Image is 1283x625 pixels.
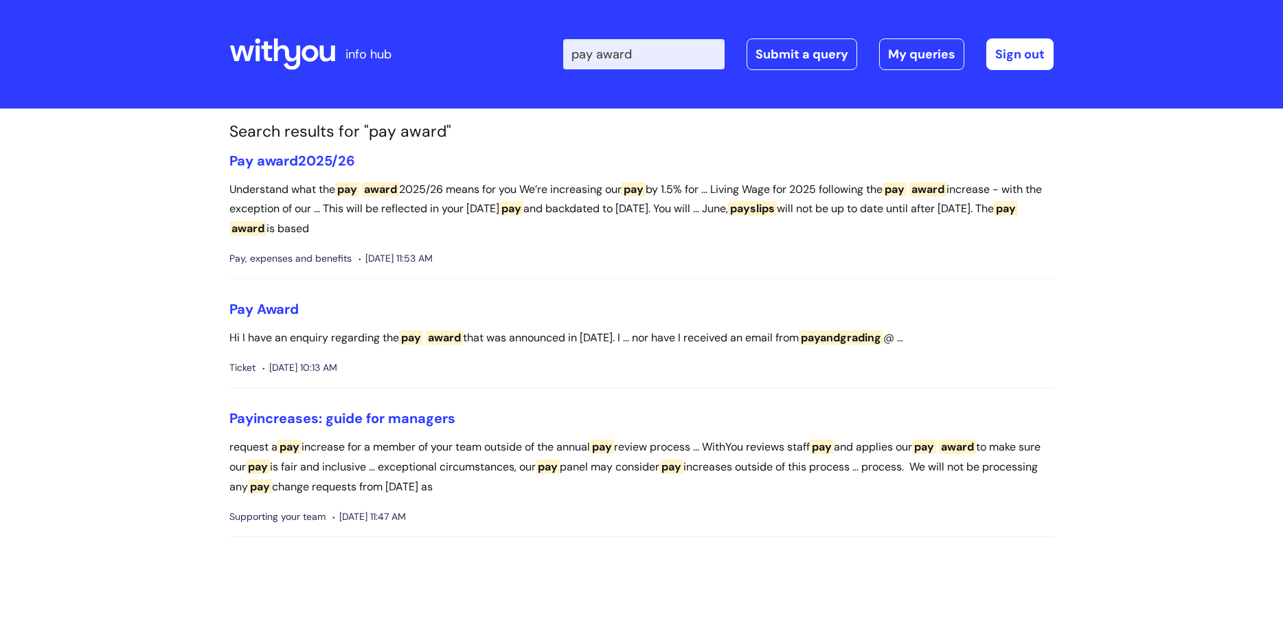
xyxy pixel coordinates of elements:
[986,38,1054,70] a: Sign out
[229,221,266,236] span: award
[229,152,253,170] span: Pay
[563,39,725,69] input: Search
[994,201,1018,216] span: pay
[262,359,337,376] span: [DATE] 10:13 AM
[229,250,352,267] span: Pay, expenses and benefits
[359,250,433,267] span: [DATE] 11:53 AM
[229,300,253,318] span: Pay
[246,459,270,474] span: pay
[799,330,883,345] span: payandgrading
[622,182,646,196] span: pay
[563,38,1054,70] div: | -
[939,440,976,454] span: award
[909,182,946,196] span: award
[229,409,253,427] span: Pay
[810,440,834,454] span: pay
[257,300,299,318] span: Award
[257,152,298,170] span: award
[229,300,299,318] a: Pay Award
[590,440,614,454] span: pay
[883,182,907,196] span: pay
[335,182,359,196] span: pay
[229,122,1054,141] h1: Search results for "pay award"
[277,440,302,454] span: pay
[659,459,683,474] span: pay
[879,38,964,70] a: My queries
[248,479,272,494] span: pay
[229,409,455,427] a: Payincreases: guide for managers
[229,328,1054,348] p: Hi I have an enquiry regarding the that was announced in [DATE]. I ... nor have I received an ema...
[229,437,1054,497] p: request a increase for a member of your team outside of the annual review process ... WithYou rev...
[747,38,857,70] a: Submit a query
[229,152,355,170] a: Pay award2025/26
[229,359,256,376] span: Ticket
[345,43,391,65] p: info hub
[229,508,326,525] span: Supporting your team
[728,201,777,216] span: payslips
[912,440,936,454] span: pay
[229,180,1054,239] p: Understand what the 2025/26 means for you We’re increasing our by 1.5% for ... Living Wage for 20...
[499,201,523,216] span: pay
[399,330,423,345] span: pay
[426,330,463,345] span: award
[362,182,399,196] span: award
[332,508,406,525] span: [DATE] 11:47 AM
[536,459,560,474] span: pay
